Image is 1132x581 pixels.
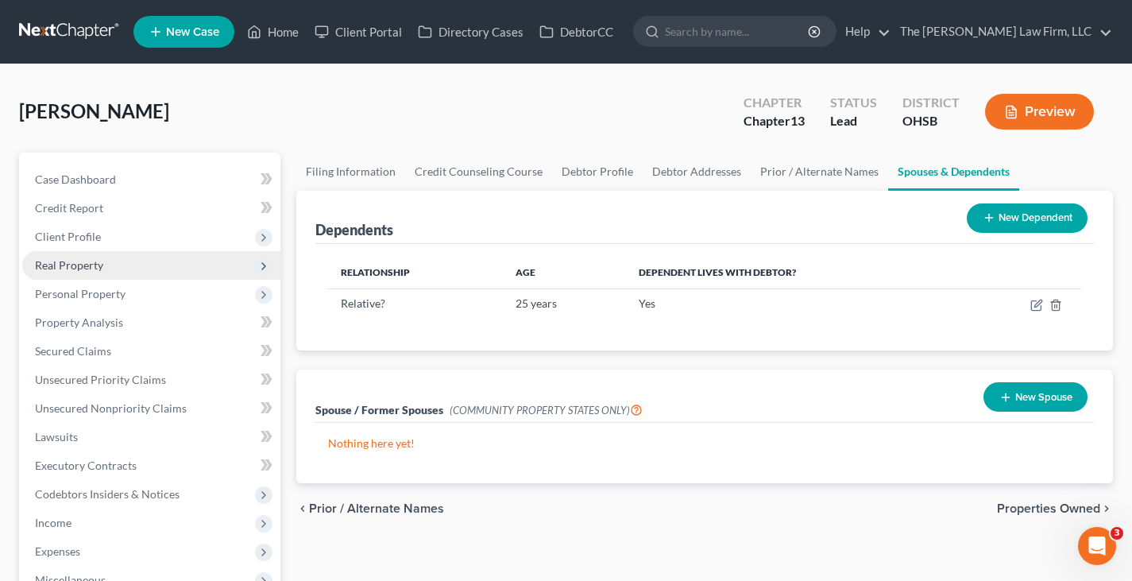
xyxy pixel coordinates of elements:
[626,289,964,319] td: Yes
[626,257,964,289] th: Dependent lives with debtor?
[22,394,280,423] a: Unsecured Nonpriority Claims
[296,502,309,515] i: chevron_left
[35,430,78,443] span: Lawsuits
[239,17,307,46] a: Home
[22,423,280,451] a: Lawsuits
[643,153,751,191] a: Debtor Addresses
[22,451,280,480] a: Executory Contracts
[166,26,219,38] span: New Case
[1100,502,1113,515] i: chevron_right
[1111,527,1123,540] span: 3
[35,172,116,186] span: Case Dashboard
[315,220,393,239] div: Dependents
[830,94,877,112] div: Status
[296,153,405,191] a: Filing Information
[35,401,187,415] span: Unsecured Nonpriority Claims
[328,257,503,289] th: Relationship
[1078,527,1116,565] iframe: Intercom live chat
[309,502,444,515] span: Prior / Alternate Names
[22,194,280,223] a: Credit Report
[35,258,103,272] span: Real Property
[503,289,626,319] td: 25 years
[35,344,111,358] span: Secured Claims
[35,544,80,558] span: Expenses
[35,230,101,243] span: Client Profile
[405,153,552,191] a: Credit Counseling Course
[665,17,810,46] input: Search by name...
[751,153,888,191] a: Prior / Alternate Names
[35,201,103,215] span: Credit Report
[531,17,621,46] a: DebtorCC
[552,153,643,191] a: Debtor Profile
[744,94,805,112] div: Chapter
[744,112,805,130] div: Chapter
[35,487,180,501] span: Codebtors Insiders & Notices
[35,316,123,329] span: Property Analysis
[983,382,1088,412] button: New Spouse
[902,112,960,130] div: OHSB
[892,17,1112,46] a: The [PERSON_NAME] Law Firm, LLC
[410,17,531,46] a: Directory Cases
[35,459,137,472] span: Executory Contracts
[328,289,503,319] td: Relative?
[35,373,166,386] span: Unsecured Priority Claims
[450,404,643,416] span: (COMMUNITY PROPERTY STATES ONLY)
[315,403,443,416] span: Spouse / Former Spouses
[888,153,1019,191] a: Spouses & Dependents
[22,366,280,394] a: Unsecured Priority Claims
[902,94,960,112] div: District
[790,113,805,128] span: 13
[296,502,444,515] button: chevron_left Prior / Alternate Names
[19,99,169,122] span: [PERSON_NAME]
[22,165,280,194] a: Case Dashboard
[997,502,1100,515] span: Properties Owned
[35,516,71,529] span: Income
[830,112,877,130] div: Lead
[307,17,410,46] a: Client Portal
[997,502,1113,515] button: Properties Owned chevron_right
[837,17,891,46] a: Help
[22,337,280,366] a: Secured Claims
[985,94,1094,130] button: Preview
[35,287,126,300] span: Personal Property
[503,257,626,289] th: Age
[22,308,280,337] a: Property Analysis
[967,203,1088,233] button: New Dependent
[328,436,1081,451] p: Nothing here yet!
